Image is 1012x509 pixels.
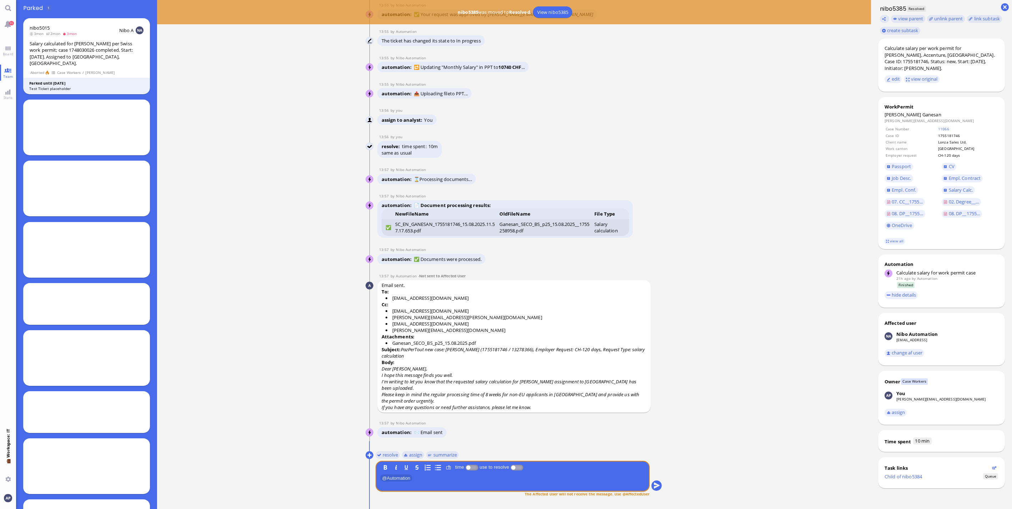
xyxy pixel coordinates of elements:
[366,256,374,263] img: Nibo Automation
[414,429,443,435] span: 📨 Email sent
[382,346,401,353] strong: Subject:
[880,15,889,23] button: Copy ticket nibo5385 link to clipboard
[885,75,902,83] button: edit
[885,104,998,110] div: WorkPermit
[382,282,647,410] span: Email sent.
[386,308,647,314] li: [EMAIL_ADDRESS][DOMAIN_NAME]
[949,198,979,205] span: 02. Degree__...
[119,27,134,34] span: Nibo A
[892,210,923,217] span: 08. DP__1755...
[938,139,998,145] td: Lonza Sales Ltd.
[478,464,510,470] label: use to resolve
[938,146,998,151] td: [GEOGRAPHIC_DATA]
[942,210,982,218] a: 08. DP__1755...
[942,186,975,194] a: Salary Calc.
[942,175,983,182] a: Empl. Contract
[391,29,396,34] span: by
[402,143,426,150] span: time spent
[509,9,530,15] b: Resolved
[47,5,50,10] span: 1
[901,378,928,384] span: Case Workers
[379,167,391,172] span: 13:57
[917,276,937,281] span: automation@bluelakelegal.com
[892,198,923,205] span: 07. CC__1755...
[46,31,62,36] span: 2mon
[382,176,414,182] span: automation
[393,208,498,219] th: NewFileName
[393,219,498,236] td: SC_EN_GANESAN_1755181746_15.08.2025.11.57.17.653.pdf
[391,108,396,113] span: by
[424,117,432,123] span: You
[30,70,44,76] span: Aborted
[23,4,45,12] span: Parked
[403,463,411,471] button: U
[525,491,650,496] span: The Affected User will not receive the message. Use @AffectedUser
[382,359,395,366] strong: Body:
[382,37,481,44] span: The ticket has changed its state to In progress
[396,55,426,60] span: automation@nibo.ai
[912,276,916,281] span: by
[938,126,949,131] a: 11066
[498,64,521,70] strong: 10740 CHF
[396,29,416,34] span: automation@bluelakelegal.com
[428,143,438,150] span: 10m
[456,9,533,15] span: was moved to .
[885,392,892,399] img: You
[366,176,374,183] img: Nibo Automation
[1,74,15,79] span: Team
[82,70,84,76] span: /
[4,494,12,502] img: You
[949,163,955,170] span: CV
[376,451,400,459] button: resolve
[593,208,629,219] th: File Type
[942,198,981,206] a: 02. Degree__...
[382,64,414,70] span: automation
[896,337,927,342] a: [EMAIL_ADDRESS]
[379,273,391,278] span: 13:57
[885,126,937,132] td: Case Number
[30,25,50,31] a: nibo5015
[414,202,491,208] strong: 📄 Document processing results:
[366,37,374,45] img: Automation
[379,134,391,139] span: 13:56
[382,463,389,471] button: B
[885,133,937,138] td: Case ID
[938,152,998,158] td: CH-120 days
[366,90,374,98] img: Nibo Automation
[382,301,388,308] strong: Cc:
[533,6,572,18] a: View nibo5385
[386,327,647,333] li: [PERSON_NAME][EMAIL_ADDRESS][DOMAIN_NAME]
[896,390,905,397] div: You
[897,282,915,288] span: Finished
[396,247,426,252] span: automation@nibo.ai
[465,464,478,470] p-inputswitch: Log time spent
[885,152,937,158] td: Employer request
[391,82,396,87] span: by
[904,75,940,83] button: view original
[974,15,1000,22] span: link subtask
[896,397,986,402] a: [PERSON_NAME][EMAIL_ADDRESS][DOMAIN_NAME]
[885,465,990,471] div: Task links
[992,465,997,470] button: Show flow diagram
[884,238,905,244] a: view all
[892,175,911,181] span: Job Desc.
[949,210,980,217] span: 08. DP__1755...
[896,276,911,281] span: 21h ago
[396,167,426,172] span: automation@nibo.ai
[967,15,1002,23] task-group-action-menu: link subtask
[885,210,925,218] a: 08. DP__1755...
[392,463,400,471] button: I
[892,163,911,170] span: Passport
[891,15,925,23] button: view parent
[57,70,81,76] span: Case Workers
[458,9,478,15] b: nibo5385
[1,51,15,56] span: Board
[382,429,414,435] span: automation
[942,163,957,171] a: CV
[382,346,645,359] i: PazPerTout new case: [PERSON_NAME] (1755181746 / 13278366), Employer Request: CH-120 days, Reques...
[885,198,925,206] a: 07. CC__1755...
[885,111,921,118] span: [PERSON_NAME]
[2,95,14,100] span: Stats
[885,118,998,123] dd: [PERSON_NAME][EMAIL_ADDRESS][DOMAIN_NAME]
[380,474,412,482] span: Automation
